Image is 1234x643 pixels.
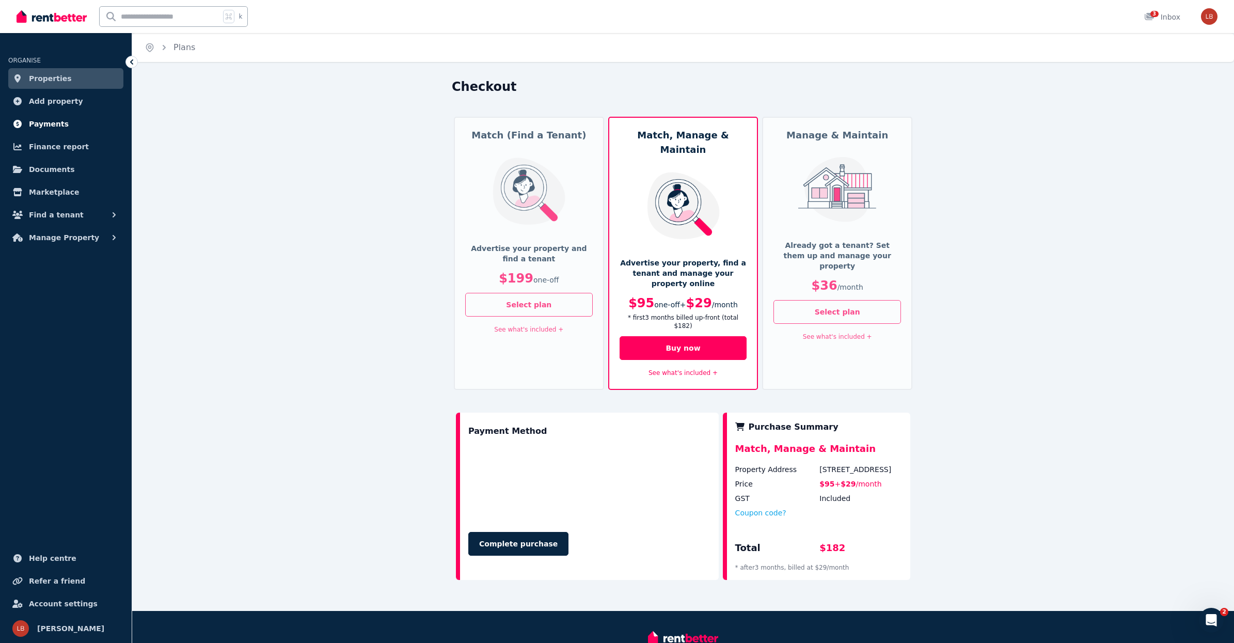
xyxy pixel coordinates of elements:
h5: Manage & Maintain [773,128,901,143]
div: Payment Method [468,421,547,442]
button: Complete purchase [468,532,568,556]
a: Marketplace [8,182,123,202]
span: Account settings [29,598,98,610]
iframe: Intercom live chat [1199,608,1224,633]
a: Help centre [8,548,123,569]
span: / month [837,283,863,291]
div: Property Address [735,464,818,475]
img: Leeann Boyan [12,620,29,637]
iframe: Secure payment input frame [466,444,713,522]
span: Properties [29,72,72,85]
span: Add property [29,95,83,107]
span: + [680,301,686,309]
span: ORGANISE [8,57,41,64]
img: Leeann Boyan [1201,8,1217,25]
span: Refer a friend [29,575,85,587]
span: / month [856,480,882,488]
span: Finance report [29,140,89,153]
a: Payments [8,114,123,134]
span: 2 [1220,608,1228,616]
a: Properties [8,68,123,89]
div: $182 [819,541,902,559]
div: Total [735,541,818,559]
span: Payments [29,118,69,130]
div: [STREET_ADDRESS] [819,464,902,475]
span: 3 [1150,11,1159,17]
a: Refer a friend [8,571,123,591]
span: Help centre [29,552,76,564]
nav: Breadcrumb [132,33,208,62]
span: one-off [654,301,680,309]
p: Advertise your property, find a tenant and manage your property online [620,258,747,289]
a: Plans [173,42,195,52]
div: Purchase Summary [735,421,902,433]
p: * first 3 month s billed up-front (total $182 ) [620,313,747,330]
span: $29 [841,480,856,488]
h5: Match (Find a Tenant) [465,128,593,143]
span: $95 [628,296,654,310]
div: Price [735,479,818,489]
a: See what's included + [494,326,563,333]
p: Advertise your property and find a tenant [465,243,593,264]
h5: Match, Manage & Maintain [620,128,747,157]
a: See what's included + [803,333,872,340]
button: Select plan [465,293,593,317]
button: Coupon code? [735,508,786,518]
div: Match, Manage & Maintain [735,442,902,464]
a: Account settings [8,593,123,614]
img: Manage & Maintain [795,157,880,222]
span: $199 [499,271,533,286]
h1: Checkout [452,79,517,95]
span: + [835,480,841,488]
a: Add property [8,91,123,112]
div: Inbox [1144,12,1180,22]
span: Manage Property [29,231,99,244]
span: $36 [812,278,837,293]
div: GST [735,493,818,504]
span: k [239,12,242,21]
span: Marketplace [29,186,79,198]
p: Already got a tenant? Set them up and manage your property [773,240,901,271]
button: Buy now [620,336,747,360]
button: Find a tenant [8,205,123,225]
img: Match (Find a Tenant) [486,157,572,225]
img: Match, Manage & Maintain [641,171,726,240]
button: Select plan [773,300,901,324]
span: / month [712,301,738,309]
div: Included [819,493,902,504]
span: one-off [533,276,559,284]
span: Find a tenant [29,209,84,221]
p: * after 3 month s, billed at $29 / month [735,563,902,572]
a: Finance report [8,136,123,157]
span: Documents [29,163,75,176]
span: $95 [819,480,834,488]
a: See what's included + [648,369,718,377]
a: Documents [8,159,123,180]
span: $29 [686,296,712,310]
img: RentBetter [17,9,87,24]
button: Manage Property [8,227,123,248]
span: [PERSON_NAME] [37,622,104,635]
